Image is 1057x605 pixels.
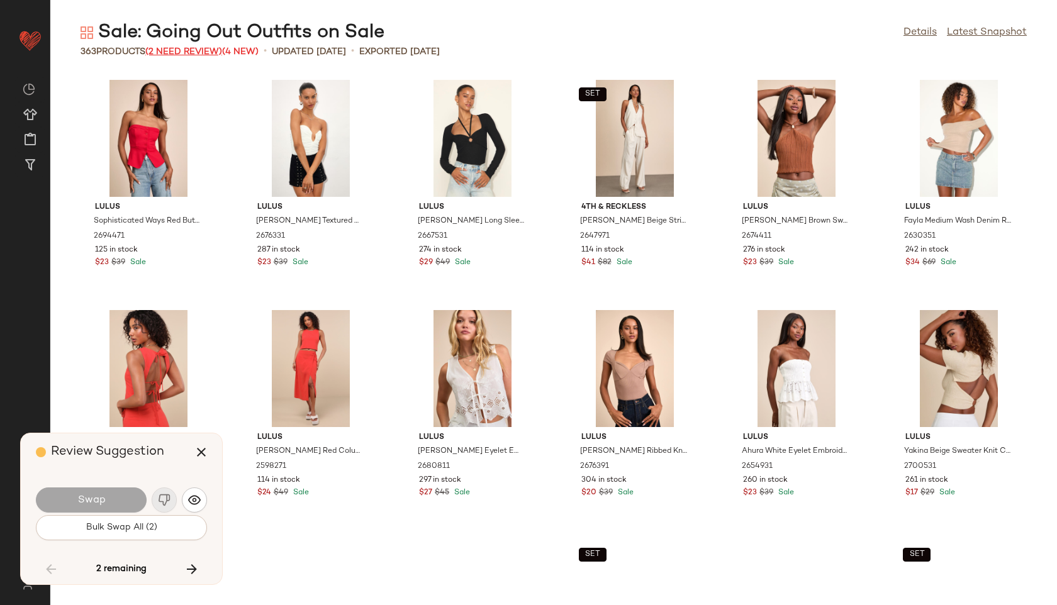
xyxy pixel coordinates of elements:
span: 2647971 [580,231,610,242]
span: Lulus [743,432,850,443]
span: 304 in stock [581,475,627,486]
p: Exported [DATE] [359,45,440,58]
span: Lulus [419,432,526,443]
img: svg%3e [188,494,201,506]
button: SET [579,87,607,101]
span: [PERSON_NAME] Long Sleeve Halter Sweater Top [418,216,525,227]
span: $23 [257,257,271,269]
span: 274 in stock [419,245,462,256]
span: Sophisticated Ways Red Button-Front [PERSON_NAME] Top [94,216,201,227]
img: svg%3e [15,580,40,590]
span: Sale [128,258,146,267]
span: Ahura White Eyelet Embroidered Peplum Strapless Top [742,446,849,457]
span: (4 New) [222,47,259,57]
span: $39 [599,487,613,499]
span: [PERSON_NAME] Brown Sweater Knit Halter Top [742,216,849,227]
span: Sale [290,258,308,267]
span: • [264,44,267,59]
span: $23 [743,257,757,269]
span: 2667531 [418,231,447,242]
span: (2 Need Review) [145,47,222,57]
span: $23 [95,257,109,269]
img: 2700531_01_hero_2025-06-17.jpg [895,310,1022,427]
span: $20 [581,487,596,499]
img: 12630321_2598271.jpg [247,310,374,427]
span: Lulus [95,432,202,443]
span: SET [584,550,600,559]
span: Lulus [905,432,1012,443]
img: 2676331_02_front.jpg [247,80,374,197]
span: $29 [920,487,934,499]
span: SET [584,90,600,99]
img: svg%3e [81,26,93,39]
span: Review Suggestion [51,445,164,458]
a: Latest Snapshot [947,25,1027,40]
span: Sale [776,489,794,497]
span: 242 in stock [905,245,949,256]
span: 363 [81,47,96,57]
img: 2680811_01_hero_2025-06-23.jpg [409,310,536,427]
span: Sale [938,258,956,267]
span: 114 in stock [257,475,300,486]
div: Sale: Going Out Outfits on Sale [81,20,384,45]
span: $34 [905,257,920,269]
span: 287 in stock [257,245,300,256]
span: Fayla Medium Wash Denim Rhinestone Mini Skirt [904,216,1011,227]
p: updated [DATE] [272,45,346,58]
span: Lulus [581,432,688,443]
span: $49 [435,257,450,269]
span: $17 [905,487,918,499]
span: 297 in stock [419,475,461,486]
span: Bulk Swap All (2) [86,523,157,533]
button: Bulk Swap All (2) [36,515,207,540]
img: 12630421_2598331.jpg [85,310,212,427]
span: Lulus [419,202,526,213]
span: Sale [614,258,632,267]
span: 2630351 [904,231,936,242]
span: 114 in stock [581,245,624,256]
span: 2676331 [256,231,285,242]
span: [PERSON_NAME] Red Column Wrap Midi Skirt [256,446,363,457]
span: Sale [291,489,309,497]
a: Details [903,25,937,40]
span: [PERSON_NAME] Textured Strapless Cutout U-Bar Bodysuit [256,216,363,227]
span: $49 [274,487,288,499]
span: Sale [937,489,955,497]
span: $39 [759,487,773,499]
span: $82 [598,257,612,269]
span: Lulus [95,202,202,213]
span: 260 in stock [743,475,788,486]
span: 2676391 [580,461,609,472]
span: 2654931 [742,461,773,472]
span: Sale [615,489,634,497]
span: $41 [581,257,595,269]
span: $39 [111,257,125,269]
span: $23 [743,487,757,499]
span: $45 [435,487,449,499]
span: 276 in stock [743,245,785,256]
span: 2680811 [418,461,450,472]
span: 2 remaining [96,563,147,575]
span: Lulus [905,202,1012,213]
img: 2667531_02_front_2025-06-27.jpg [409,80,536,197]
span: $27 [419,487,432,499]
span: 125 in stock [95,245,138,256]
span: $39 [759,257,773,269]
span: Sale [452,258,471,267]
img: 2674411_02_front_2025-06-24.jpg [733,80,860,197]
span: $29 [419,257,433,269]
span: Yakina Beige Sweater Knit Cutout Crop Top [904,446,1011,457]
span: 4Th & Reckless [581,202,688,213]
span: 2694471 [94,231,125,242]
img: 2676391_02_front_2025-07-01.jpg [571,310,698,427]
span: Lulus [257,432,364,443]
div: Products [81,45,259,58]
span: SET [909,550,924,559]
img: heart_red.DM2ytmEG.svg [18,28,43,53]
img: 2630351_2_02_front_Retakes_2025-08-12.jpg [895,80,1022,197]
span: [PERSON_NAME] Ribbed Knit Short Sleeve Bodysuit [580,446,687,457]
span: 2598271 [256,461,286,472]
span: • [351,44,354,59]
span: Sale [452,489,470,497]
img: svg%3e [23,83,35,96]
